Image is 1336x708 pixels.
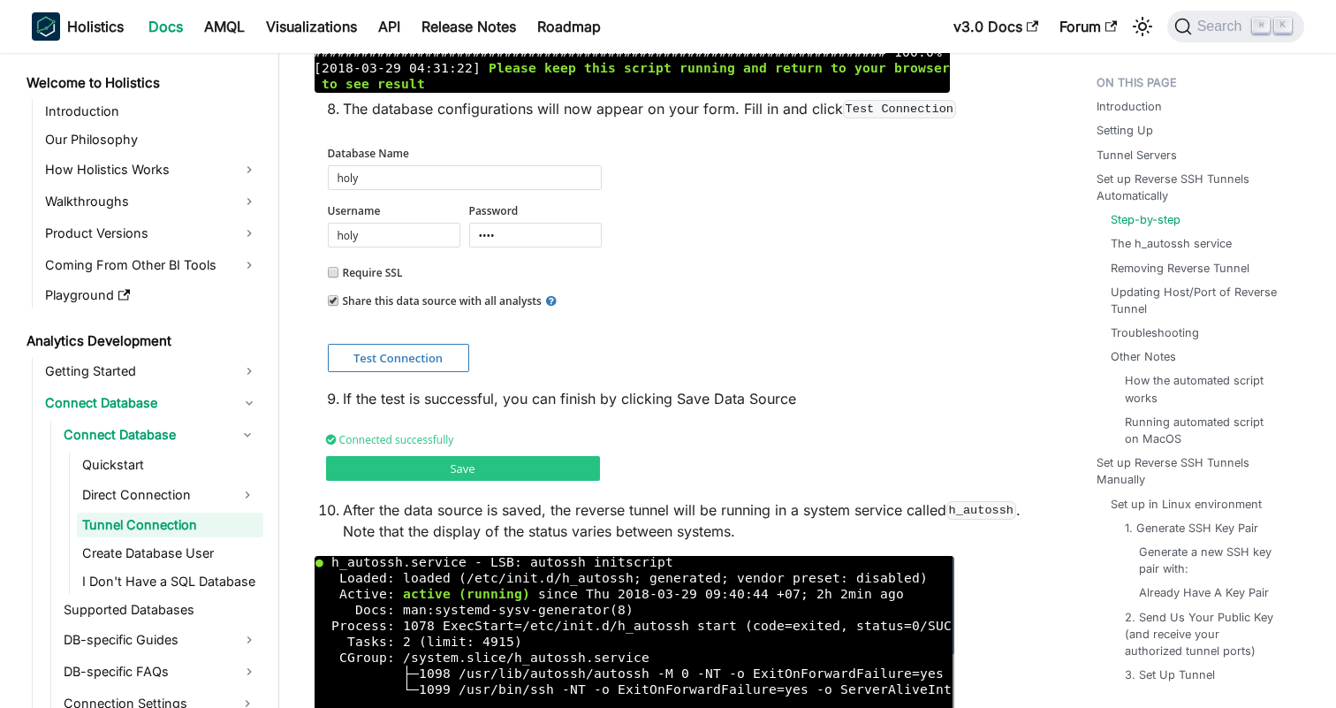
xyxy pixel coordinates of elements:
li: The database configurations will now appear on your form. Fill in and click [343,98,1026,119]
li: After the data source is saved, the reverse tunnel will be running in a system service called . N... [343,499,1026,542]
nav: Docs sidebar [14,53,279,708]
a: Troubleshooting [1111,324,1199,341]
img: Holistics [32,12,60,41]
a: Welcome to Holistics [21,71,263,95]
kbd: K [1274,18,1292,34]
a: Connect Database [58,421,232,449]
a: DB-specific FAQs [58,658,263,686]
a: How the automated script works [1125,372,1279,406]
a: Forum [1049,12,1127,41]
a: AMQL [194,12,255,41]
a: Updating Host/Port of Reverse Tunnel [1111,284,1287,317]
a: Roadmap [527,12,611,41]
a: Setting Up [1097,122,1153,139]
a: Product Versions [40,219,263,247]
span: Search [1192,19,1253,34]
a: Release Notes [411,12,527,41]
a: Getting Started [40,357,263,385]
a: Other Notes [1111,348,1176,365]
a: 2. Send Us Your Public Key (and receive your authorized tunnel ports) [1125,609,1279,660]
a: Generate a new SSH key pair with: [1139,544,1272,577]
a: Removing Reverse Tunnel [1111,260,1249,277]
a: Set up Reverse SSH Tunnels Automatically [1097,171,1294,204]
a: Introduction [1097,98,1162,115]
a: Already Have A Key Pair [1139,584,1269,601]
a: Playground [40,283,263,308]
a: API [368,12,411,41]
a: Create Database User [77,541,263,566]
b: Holistics [67,16,124,37]
a: Analytics Development [21,329,263,354]
a: Walkthroughs [40,187,263,216]
a: Supported Databases [58,598,263,622]
a: Running automated script on MacOS [1125,414,1279,447]
a: Docs [138,12,194,41]
code: h_autossh [946,501,1016,519]
a: The h_autossh service [1111,235,1232,252]
a: Introduction [40,99,263,124]
a: Set up Reverse SSH Tunnels Manually [1097,454,1294,488]
button: Expand sidebar category 'Direct Connection' [232,481,263,509]
a: Quickstart [77,453,263,477]
button: Search (Command+K) [1167,11,1304,42]
a: I Don't Have a SQL Database [77,569,263,594]
a: Coming From Other BI Tools [40,251,263,279]
a: Step-by-step [1111,211,1180,228]
a: Our Philosophy [40,127,263,152]
button: Collapse sidebar category 'Connect Database' [232,421,263,449]
kbd: ⌘ [1252,18,1270,34]
a: Tunnel Servers [1097,147,1177,164]
button: Switch between dark and light mode (currently light mode) [1128,12,1157,41]
a: Connect Database [40,389,263,417]
a: How Holistics Works [40,156,263,184]
li: If the test is successful, you can finish by clicking Save Data Source [343,388,1026,409]
a: Set up in Linux environment [1111,496,1262,513]
a: DB-specific Guides [58,626,263,654]
a: Visualizations [255,12,368,41]
a: 3. Add New Data Source [1125,690,1257,707]
a: Direct Connection [77,481,232,509]
a: v3.0 Docs [943,12,1049,41]
code: Test Connection [843,100,956,118]
a: 1. Generate SSH Key Pair [1125,520,1258,537]
a: 3. Set Up Tunnel [1125,666,1215,683]
a: Tunnel Connection [77,513,263,537]
a: HolisticsHolistics [32,12,124,41]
